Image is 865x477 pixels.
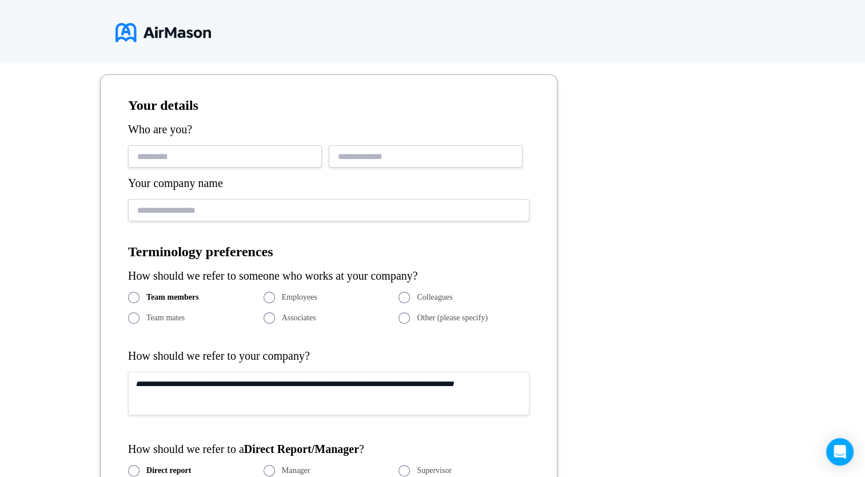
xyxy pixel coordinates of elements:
div: How should we refer to a ? [128,443,529,456]
div: Your company name [128,177,529,190]
b: Direct Report/Manager [244,443,359,455]
span: Direct report [146,466,191,475]
span: Colleagues [417,293,452,302]
span: Associates [282,313,316,323]
h1: Your details [128,98,529,114]
span: Supervisor [417,466,452,475]
span: Employees [282,293,317,302]
h1: Terminology preferences [128,244,529,260]
div: How should we refer to someone who works at your company? [128,269,529,283]
div: Who are you? [128,123,529,136]
span: Team mates [146,313,185,323]
span: Other (please specify) [417,313,488,323]
div: How should we refer to your company? [128,349,529,363]
span: Team members [146,293,199,302]
div: Open Intercom Messenger [826,438,854,466]
span: Manager [282,466,310,475]
img: logo [115,18,211,47]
